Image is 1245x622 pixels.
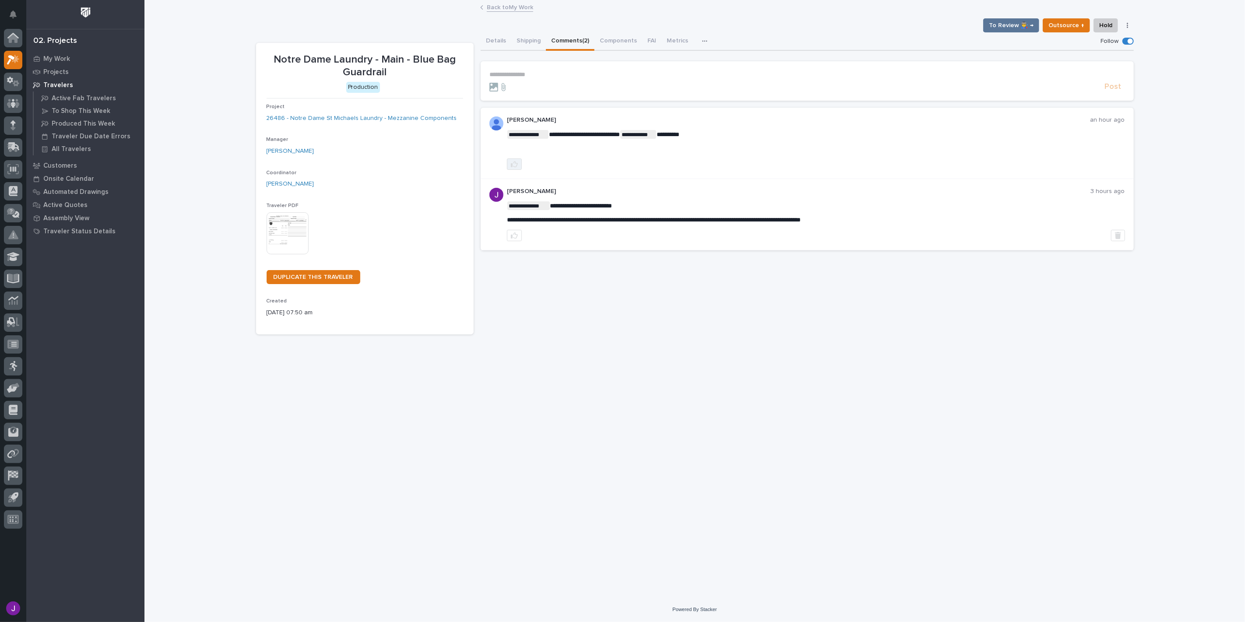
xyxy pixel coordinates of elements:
[43,228,116,235] p: Traveler Status Details
[274,274,353,280] span: DUPLICATE THIS TRAVELER
[26,225,144,238] a: Traveler Status Details
[989,20,1034,31] span: To Review 👨‍🏭 →
[43,68,69,76] p: Projects
[487,2,533,12] a: Back toMy Work
[52,145,91,153] p: All Travelers
[52,107,110,115] p: To Shop This Week
[594,32,642,51] button: Components
[26,198,144,211] a: Active Quotes
[511,32,546,51] button: Shipping
[642,32,661,51] button: FAI
[43,201,88,209] p: Active Quotes
[267,104,285,109] span: Project
[1101,82,1125,92] button: Post
[1048,20,1084,31] span: Outsource ↑
[507,158,522,170] button: like this post
[4,599,22,618] button: users-avatar
[267,137,288,142] span: Manager
[43,214,89,222] p: Assembly View
[1043,18,1090,32] button: Outsource ↑
[34,130,144,142] a: Traveler Due Date Errors
[1101,38,1119,45] p: Follow
[489,116,503,130] img: AOh14GjSnsZhInYMAl2VIng-st1Md8In0uqDMk7tOoQNx6CrVl7ct0jB5IZFYVrQT5QA0cOuF6lsKrjh3sjyefAjBh-eRxfSk...
[26,65,144,78] a: Projects
[43,188,109,196] p: Automated Drawings
[34,105,144,117] a: To Shop This Week
[34,143,144,155] a: All Travelers
[672,607,717,612] a: Powered By Stacker
[489,188,503,202] img: ACg8ocLB2sBq07NhafZLDpfZztpbDqa4HYtD3rBf5LhdHf4k=s96-c
[26,52,144,65] a: My Work
[507,188,1091,195] p: [PERSON_NAME]
[43,81,73,89] p: Travelers
[33,36,77,46] div: 02. Projects
[43,162,77,170] p: Customers
[34,117,144,130] a: Produced This Week
[34,92,144,104] a: Active Fab Travelers
[1111,230,1125,241] button: Delete post
[507,116,1090,124] p: [PERSON_NAME]
[11,11,22,25] div: Notifications
[1094,18,1118,32] button: Hold
[661,32,693,51] button: Metrics
[267,299,287,304] span: Created
[77,4,94,21] img: Workspace Logo
[1099,20,1112,31] span: Hold
[267,308,463,317] p: [DATE] 07:50 am
[267,270,360,284] a: DUPLICATE THIS TRAVELER
[983,18,1039,32] button: To Review 👨‍🏭 →
[1105,82,1122,92] span: Post
[26,211,144,225] a: Assembly View
[26,185,144,198] a: Automated Drawings
[1090,116,1125,124] p: an hour ago
[1091,188,1125,195] p: 3 hours ago
[546,32,594,51] button: Comments (2)
[26,159,144,172] a: Customers
[52,95,116,102] p: Active Fab Travelers
[4,5,22,24] button: Notifications
[267,179,314,189] a: [PERSON_NAME]
[267,203,299,208] span: Traveler PDF
[43,55,70,63] p: My Work
[267,147,314,156] a: [PERSON_NAME]
[26,172,144,185] a: Onsite Calendar
[43,175,94,183] p: Onsite Calendar
[267,170,297,176] span: Coordinator
[481,32,511,51] button: Details
[52,120,115,128] p: Produced This Week
[267,114,457,123] a: 26486 - Notre Dame St Michaels Laundry - Mezzanine Components
[26,78,144,91] a: Travelers
[267,53,463,79] p: Notre Dame Laundry - Main - Blue Bag Guardrail
[346,82,380,93] div: Production
[507,230,522,241] button: like this post
[52,133,130,141] p: Traveler Due Date Errors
